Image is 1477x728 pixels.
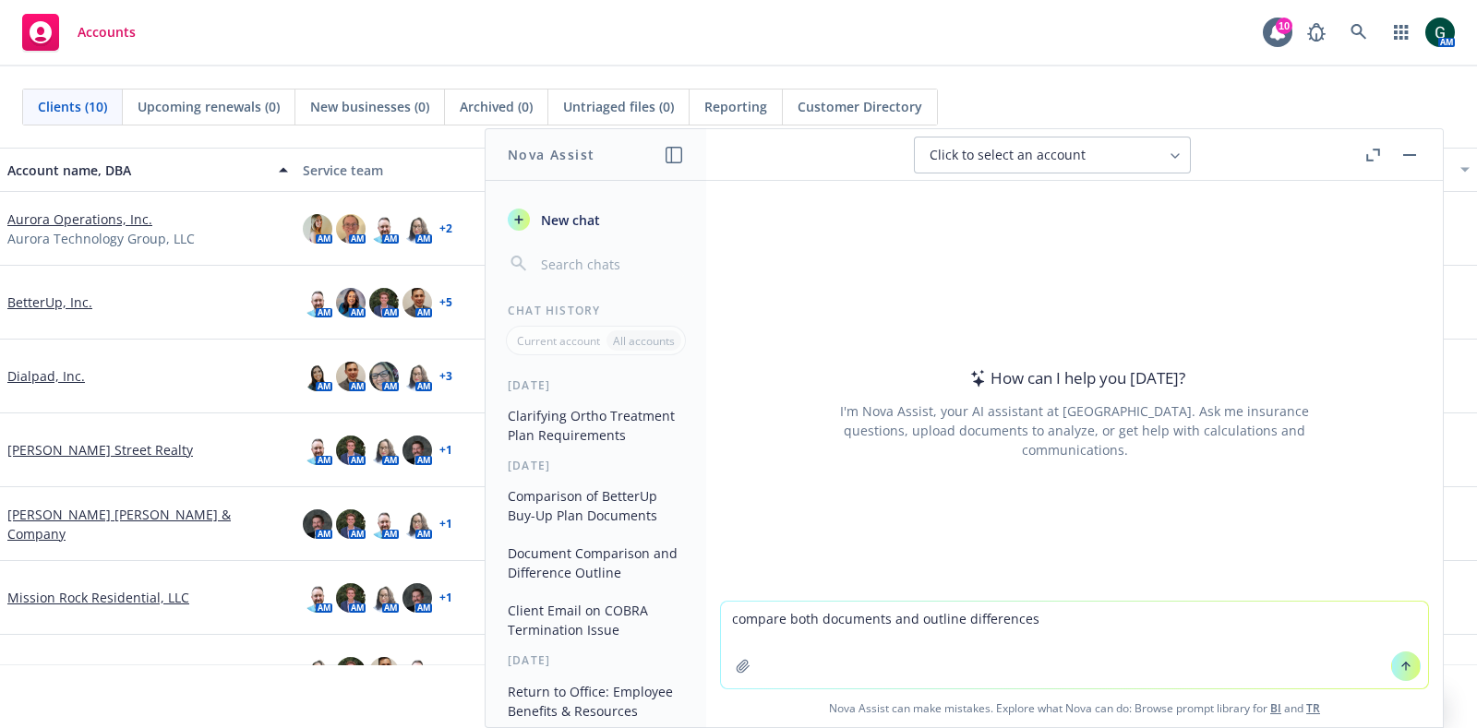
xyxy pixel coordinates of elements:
[303,362,332,391] img: photo
[721,602,1428,688] textarea: compare both documents and outline differences
[1306,700,1320,716] a: TR
[402,509,432,539] img: photo
[303,436,332,465] img: photo
[815,401,1334,459] div: I'm Nova Assist, your AI assistant at [GEOGRAPHIC_DATA]. Ask me insurance questions, upload docum...
[500,481,691,531] button: Comparison of BetterUp Buy-Up Plan Documents
[402,657,432,686] img: photo
[369,362,399,391] img: photo
[798,97,922,116] span: Customer Directory
[704,97,767,116] span: Reporting
[402,583,432,613] img: photo
[460,97,533,116] span: Archived (0)
[1425,18,1455,47] img: photo
[517,333,600,349] p: Current account
[1298,14,1335,51] a: Report a Bug
[303,583,332,613] img: photo
[537,251,684,277] input: Search chats
[1276,18,1292,34] div: 10
[965,366,1185,390] div: How can I help you [DATE]?
[500,203,691,236] button: New chat
[303,161,583,180] div: Service team
[7,662,100,681] a: Ncontracts LLC
[336,214,366,244] img: photo
[1383,14,1420,51] a: Switch app
[336,657,366,686] img: photo
[369,214,399,244] img: photo
[914,137,1191,173] button: Click to select an account
[500,595,691,645] button: Client Email on COBRA Termination Issue
[439,371,452,382] a: + 3
[336,583,366,613] img: photo
[336,509,366,539] img: photo
[486,652,706,668] div: [DATE]
[402,436,432,465] img: photo
[500,538,691,588] button: Document Comparison and Difference Outline
[1340,14,1377,51] a: Search
[1270,700,1281,716] a: BI
[7,161,268,180] div: Account name, DBA
[714,689,1435,727] span: Nova Assist can make mistakes. Explore what Nova can do: Browse prompt library for and
[295,148,591,192] button: Service team
[508,145,594,164] h1: Nova Assist
[336,436,366,465] img: photo
[500,676,691,726] button: Return to Office: Employee Benefits & Resources
[402,214,432,244] img: photo
[7,209,152,229] a: Aurora Operations, Inc.
[310,97,429,116] span: New businesses (0)
[439,519,452,530] a: + 1
[303,214,332,244] img: photo
[563,97,674,116] span: Untriaged files (0)
[402,362,432,391] img: photo
[7,229,195,248] span: Aurora Technology Group, LLC
[369,288,399,317] img: photo
[486,458,706,473] div: [DATE]
[537,210,600,230] span: New chat
[402,288,432,317] img: photo
[336,362,366,391] img: photo
[439,297,452,308] a: + 5
[303,288,332,317] img: photo
[369,509,399,539] img: photo
[38,97,107,116] span: Clients (10)
[78,25,136,40] span: Accounts
[303,509,332,539] img: photo
[486,377,706,393] div: [DATE]
[7,292,92,312] a: BetterUp, Inc.
[369,583,399,613] img: photo
[138,97,280,116] span: Upcoming renewals (0)
[439,592,452,603] a: + 1
[613,333,675,349] p: All accounts
[336,288,366,317] img: photo
[369,436,399,465] img: photo
[7,440,193,459] a: [PERSON_NAME] Street Realty
[500,400,691,450] button: Clarifying Ortho Treatment Plan Requirements
[439,223,452,234] a: + 2
[303,657,332,686] img: photo
[439,445,452,456] a: + 1
[15,6,143,58] a: Accounts
[7,366,85,386] a: Dialpad, Inc.
[7,588,189,607] a: Mission Rock Residential, LLC
[486,303,706,318] div: Chat History
[930,146,1086,164] span: Click to select an account
[369,657,399,686] img: photo
[7,505,288,543] a: [PERSON_NAME] [PERSON_NAME] & Company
